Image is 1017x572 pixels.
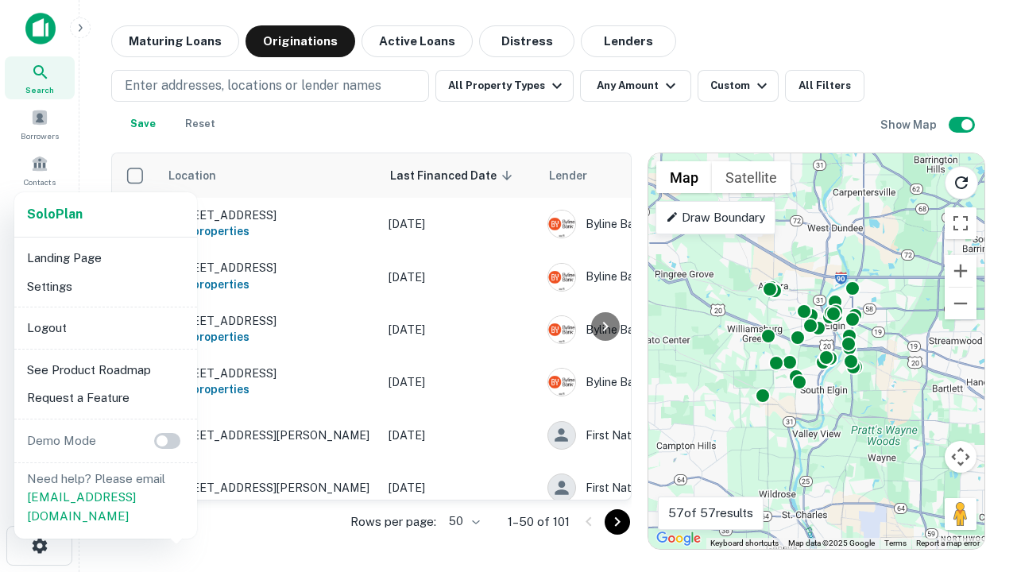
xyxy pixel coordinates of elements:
iframe: Chat Widget [938,445,1017,521]
p: Need help? Please email [27,470,184,526]
li: See Product Roadmap [21,356,191,385]
li: Logout [21,314,191,342]
strong: Solo Plan [27,207,83,222]
a: SoloPlan [27,205,83,224]
a: [EMAIL_ADDRESS][DOMAIN_NAME] [27,490,136,523]
li: Settings [21,272,191,301]
li: Request a Feature [21,384,191,412]
li: Landing Page [21,244,191,272]
p: Demo Mode [21,431,102,450]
